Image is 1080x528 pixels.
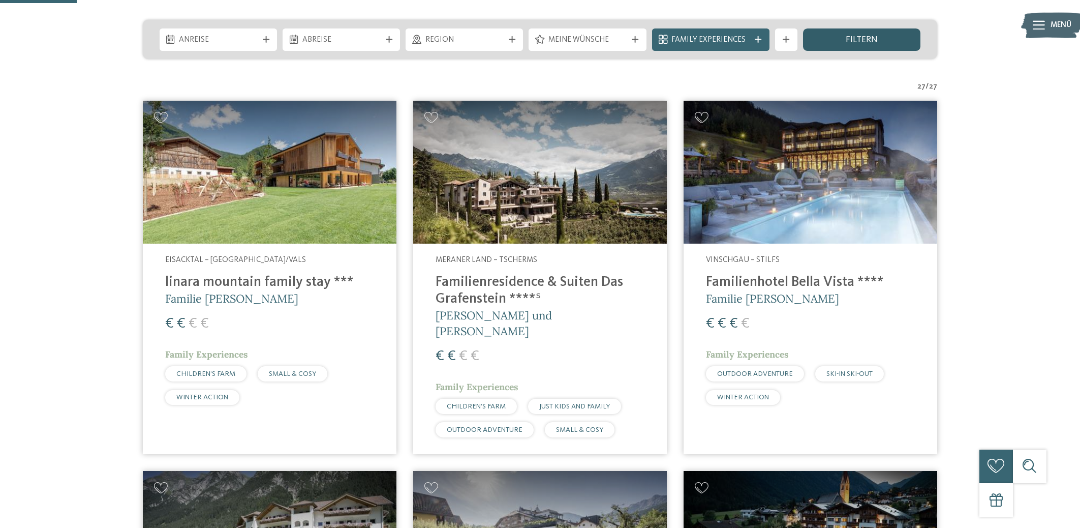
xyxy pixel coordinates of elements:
[165,256,306,264] span: Eisacktal – [GEOGRAPHIC_DATA]/Vals
[436,349,444,364] span: €
[436,274,644,308] h4: Familienresidence & Suiten Das Grafenstein ****ˢ
[447,403,506,410] span: CHILDREN’S FARM
[413,101,667,454] a: Familienhotels gesucht? Hier findet ihr die besten! Meraner Land – Tscherms Familienresidence & S...
[706,274,915,291] h4: Familienhotel Bella Vista ****
[269,370,316,377] span: SMALL & COSY
[165,274,374,291] h4: linara mountain family stay ***
[447,426,522,433] span: OUTDOOR ADVENTURE
[706,256,780,264] span: Vinschgau – Stilfs
[302,35,381,46] span: Abreise
[176,370,235,377] span: CHILDREN’S FARM
[459,349,468,364] span: €
[706,348,789,360] span: Family Experiences
[684,101,937,454] a: Familienhotels gesucht? Hier findet ihr die besten! Vinschgau – Stilfs Familienhotel Bella Vista ...
[717,394,769,401] span: WINTER ACTION
[706,316,715,331] span: €
[548,35,627,46] span: Meine Wünsche
[165,316,174,331] span: €
[425,35,504,46] span: Region
[165,348,248,360] span: Family Experiences
[826,370,873,377] span: SKI-IN SKI-OUT
[684,101,937,244] img: Familienhotels gesucht? Hier findet ihr die besten!
[917,81,925,93] span: 27
[436,308,552,338] span: [PERSON_NAME] und [PERSON_NAME]
[717,370,793,377] span: OUTDOOR ADVENTURE
[471,349,479,364] span: €
[447,349,456,364] span: €
[143,101,396,454] a: Familienhotels gesucht? Hier findet ihr die besten! Eisacktal – [GEOGRAPHIC_DATA]/Vals linara mou...
[436,381,518,393] span: Family Experiences
[925,81,929,93] span: /
[143,101,396,244] img: Familienhotels gesucht? Hier findet ihr die besten!
[413,101,667,244] img: Familienhotels gesucht? Hier findet ihr die besten!
[200,316,209,331] span: €
[539,403,610,410] span: JUST KIDS AND FAMILY
[706,291,839,306] span: Familie [PERSON_NAME]
[436,256,537,264] span: Meraner Land – Tscherms
[189,316,197,331] span: €
[929,81,937,93] span: 27
[176,394,228,401] span: WINTER ACTION
[179,35,257,46] span: Anreise
[177,316,186,331] span: €
[556,426,603,433] span: SMALL & COSY
[729,316,738,331] span: €
[846,36,878,45] span: filtern
[718,316,726,331] span: €
[165,291,298,306] span: Familie [PERSON_NAME]
[671,35,750,46] span: Family Experiences
[741,316,750,331] span: €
